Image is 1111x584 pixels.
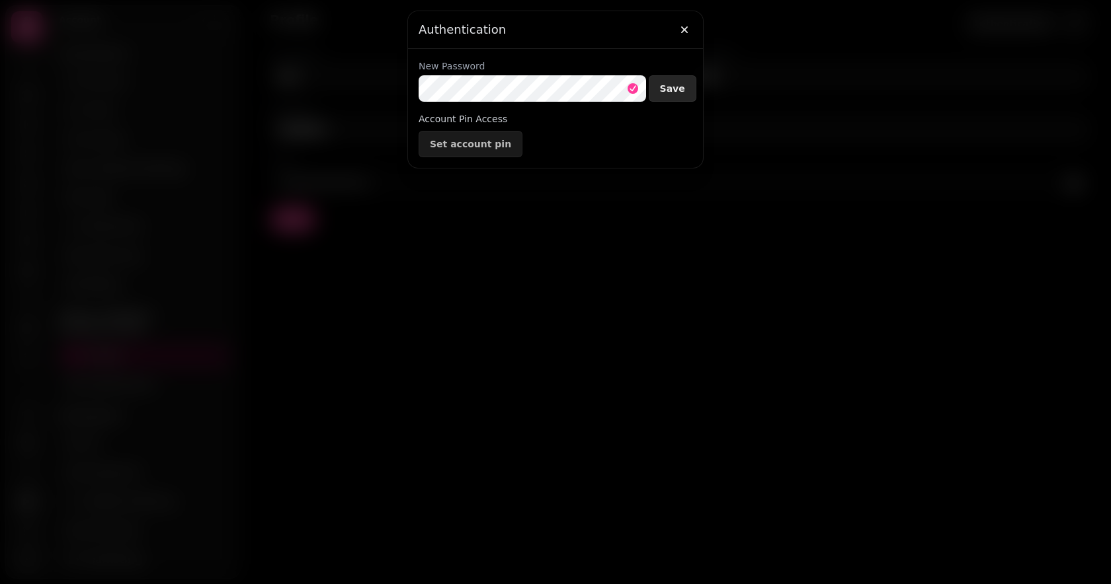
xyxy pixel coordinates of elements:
button: Set account pin [419,131,522,157]
span: Set account pin [430,139,511,149]
label: New Password [419,59,646,73]
p: Account Pin Access [419,112,692,126]
h3: Authentication [419,22,692,38]
span: Save [660,84,685,93]
button: Save [649,75,696,102]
